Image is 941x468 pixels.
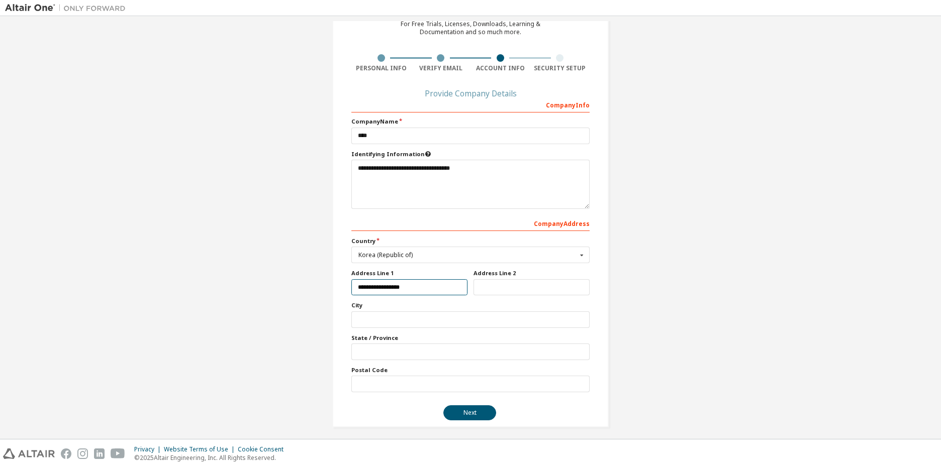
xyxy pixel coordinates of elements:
div: Korea (Republic of) [358,252,577,258]
img: instagram.svg [77,448,88,459]
div: Privacy [134,445,164,453]
div: Verify Email [411,64,471,72]
img: linkedin.svg [94,448,105,459]
img: facebook.svg [61,448,71,459]
div: Personal Info [351,64,411,72]
label: Postal Code [351,366,590,374]
div: Provide Company Details [351,90,590,96]
div: For Free Trials, Licenses, Downloads, Learning & Documentation and so much more. [401,20,540,36]
div: Account Info [470,64,530,72]
label: Please provide any information that will help our support team identify your company. Email and n... [351,150,590,158]
button: Next [443,405,496,420]
label: Company Name [351,118,590,126]
label: Address Line 1 [351,269,467,277]
img: youtube.svg [111,448,125,459]
div: Company Info [351,96,590,112]
div: Company Address [351,215,590,231]
img: Altair One [5,3,131,13]
div: Website Terms of Use [164,445,238,453]
div: Cookie Consent [238,445,290,453]
p: © 2025 Altair Engineering, Inc. All Rights Reserved. [134,453,290,462]
label: Address Line 2 [474,269,590,277]
label: City [351,301,590,309]
label: Country [351,237,590,245]
img: altair_logo.svg [3,448,55,459]
label: State / Province [351,334,590,342]
div: Security Setup [530,64,590,72]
